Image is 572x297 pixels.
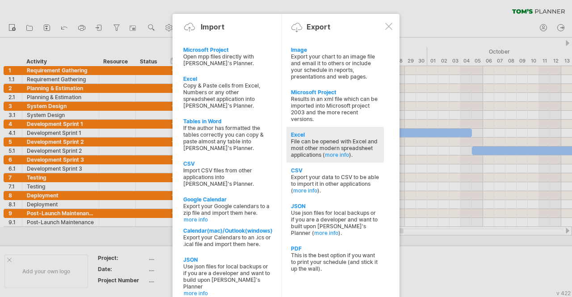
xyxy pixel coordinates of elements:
[183,82,272,109] div: Copy & Paste cells from Excel, Numbers or any other spreadsheet application into [PERSON_NAME]'s ...
[291,89,379,96] div: Microsoft Project
[291,167,379,174] div: CSV
[291,131,379,138] div: Excel
[183,125,272,151] div: If the author has formatted the tables correctly you can copy & paste almost any table into [PERS...
[183,75,272,82] div: Excel
[291,96,379,122] div: Results in an xml file which can be imported into Microsoft project 2003 and the more recent vers...
[325,151,349,158] a: more info
[291,174,379,194] div: Export your data to CSV to be able to import it in other applications ( ).
[307,22,330,31] div: Export
[293,187,317,194] a: more info
[291,245,379,252] div: PDF
[291,46,379,53] div: Image
[291,252,379,272] div: This is the best option if you want to print your schedule (and stick it up the wall).
[291,138,379,158] div: File can be opened with Excel and most other modern spreadsheet applications ( ).
[291,209,379,236] div: Use json files for local backups or if you are a developer and want to built upon [PERSON_NAME]'s...
[201,22,224,31] div: Import
[184,290,272,297] a: more info
[291,53,379,80] div: Export your chart to an image file and email it to others or include your schedule in reports, pr...
[184,216,272,223] a: more info
[314,230,338,236] a: more info
[183,118,272,125] div: Tables in Word
[291,203,379,209] div: JSON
